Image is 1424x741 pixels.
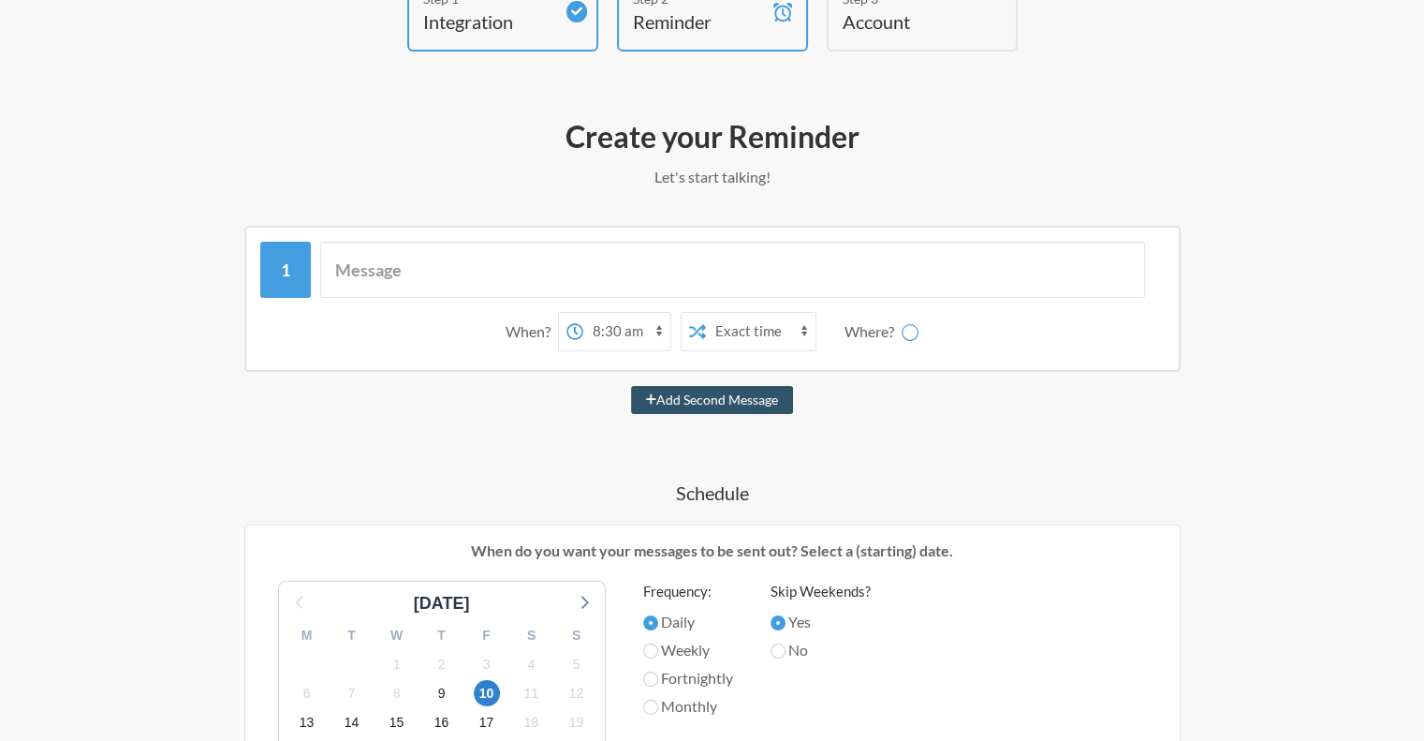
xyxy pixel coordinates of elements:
[169,166,1255,188] p: Let's start talking!
[631,386,793,414] button: Add Second Message
[519,710,545,736] span: Tuesday 18 November 2025
[643,667,733,689] label: Fortnightly
[564,710,590,736] span: Wednesday 19 November 2025
[423,8,554,35] h4: Integration
[419,621,464,650] div: T
[169,117,1255,156] h2: Create your Reminder
[384,710,410,736] span: Saturday 15 November 2025
[643,672,658,687] input: Fortnightly
[509,621,554,650] div: S
[771,644,785,659] input: No
[294,710,320,736] span: Thursday 13 November 2025
[429,710,455,736] span: Sunday 16 November 2025
[474,680,500,706] span: Monday 10 November 2025
[384,680,410,706] span: Saturday 8 November 2025
[384,651,410,677] span: Saturday 1 November 2025
[643,611,733,633] label: Daily
[643,639,733,661] label: Weekly
[285,621,330,650] div: M
[643,615,658,630] input: Daily
[643,695,733,718] label: Monthly
[771,639,871,661] label: No
[474,710,500,736] span: Monday 17 November 2025
[294,680,320,706] span: Thursday 6 November 2025
[519,651,545,677] span: Tuesday 4 November 2025
[564,680,590,706] span: Wednesday 12 November 2025
[429,680,455,706] span: Sunday 9 November 2025
[554,621,599,650] div: S
[643,581,733,602] label: Frequency:
[169,480,1255,506] h4: Schedule
[633,8,764,35] h4: Reminder
[843,8,974,35] h4: Account
[564,651,590,677] span: Wednesday 5 November 2025
[259,540,1166,562] p: When do you want your messages to be sent out? Select a (starting) date.
[339,680,365,706] span: Friday 7 November 2025
[844,312,902,351] div: Where?
[519,680,545,706] span: Tuesday 11 November 2025
[374,621,419,650] div: W
[643,700,658,715] input: Monthly
[771,615,785,630] input: Yes
[339,710,365,736] span: Friday 14 November 2025
[429,651,455,677] span: Sunday 2 November 2025
[320,242,1145,298] input: Message
[330,621,374,650] div: T
[643,644,658,659] input: Weekly
[406,591,477,616] div: [DATE]
[506,312,558,351] div: When?
[771,581,871,602] label: Skip Weekends?
[474,651,500,677] span: Monday 3 November 2025
[771,611,871,633] label: Yes
[464,621,509,650] div: F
